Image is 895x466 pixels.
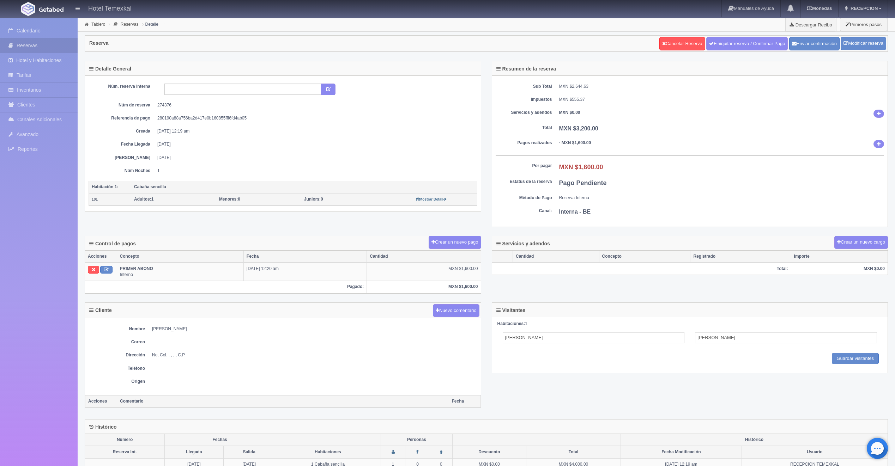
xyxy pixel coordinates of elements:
strong: Habitaciones: [497,321,525,326]
a: Modificar reserva [841,37,886,50]
dt: Servicios y adendos [496,110,552,116]
dt: Total [496,125,552,131]
small: 101 [92,197,98,201]
dt: Dirección [89,352,145,358]
li: Detalle [140,21,160,27]
span: 0 [219,197,240,202]
th: Número [85,434,165,446]
dt: Canal: [496,208,552,214]
th: Histórico [621,434,888,446]
th: Cantidad [513,251,599,263]
dd: Reserva Interna [559,195,884,201]
dt: Origen [89,379,145,385]
th: Usuario [742,446,888,458]
button: Crear un nuevo pago [429,236,481,249]
input: Nombre del Adulto [503,332,685,343]
h4: Cliente [89,308,112,313]
dd: [PERSON_NAME] [152,326,477,332]
h4: Resumen de la reserva [496,66,556,72]
th: MXN $1,600.00 [367,281,481,293]
th: Registrado [690,251,791,263]
b: PRIMER ABONO [120,266,153,271]
a: Tablero [91,22,105,27]
th: Concepto [599,251,690,263]
dd: MXN $555.37 [559,97,884,103]
th: Reserva Int. [85,446,165,458]
td: Interno [117,263,243,281]
small: Mostrar Detalle [416,197,447,201]
dt: Impuestos [496,97,552,103]
dt: Núm Noches [94,168,150,174]
button: Nuevo comentario [433,304,479,317]
button: Crear un nuevo cargo [834,236,888,249]
input: Guardar visitantes [832,353,879,364]
th: Pagado: [85,281,367,293]
h4: Visitantes [496,308,526,313]
b: Interna - BE [559,209,591,215]
th: Acciones [85,251,117,263]
td: [DATE] 12:20 am [243,263,367,281]
dd: 274376 [157,102,472,108]
a: Mostrar Detalle [416,197,447,202]
dt: Creada [94,128,150,134]
dt: Método de Pago [496,195,552,201]
button: Primeros pasos [840,18,887,31]
dt: Núm. reserva interna [94,84,150,90]
th: Acciones [85,395,117,407]
b: MXN $1,600.00 [559,164,603,171]
th: Concepto [117,251,243,263]
h4: Histórico [89,424,117,430]
div: 1 [497,321,883,327]
h4: Hotel Temexkal [88,4,132,12]
span: 1 [134,197,153,202]
dd: [DATE] [157,155,472,161]
dt: Fecha Llegada [94,141,150,147]
th: Fecha Modificación [621,446,742,458]
th: Total: [492,263,791,275]
th: Comentario [117,395,449,407]
img: Getabed [21,2,35,16]
dd: MXN $2,644.63 [559,84,884,90]
th: Salida [223,446,275,458]
th: Total [526,446,621,458]
b: MXN $3,200.00 [559,125,598,131]
strong: Menores: [219,197,238,202]
b: MXN $0.00 [559,110,580,115]
dt: Teléfono [89,366,145,372]
button: Enviar confirmación [789,37,840,50]
th: Cabaña sencilla [131,181,477,193]
th: Cantidad [367,251,481,263]
h4: Reserva [89,41,109,46]
h4: Detalle General [89,66,131,72]
th: Habitaciones [275,446,381,458]
th: Personas [381,434,452,446]
dt: Sub Total [496,84,552,90]
h4: Servicios y adendos [496,241,550,246]
b: Monedas [807,6,832,11]
img: Getabed [39,7,64,12]
dd: 280190a88a756ba2d417e0b160855fff6fd4ab05 [157,115,472,121]
span: RECEPCION [849,6,878,11]
dt: Por pagar [496,163,552,169]
a: Reservas [121,22,139,27]
b: - MXN $1,600.00 [559,140,591,145]
span: 0 [304,197,323,202]
a: Cancelar Reserva [659,37,705,50]
th: Fechas [165,434,275,446]
strong: Adultos: [134,197,151,202]
th: Llegada [165,446,223,458]
th: MXN $0.00 [791,263,888,275]
td: MXN $1,600.00 [367,263,481,281]
b: Pago Pendiente [559,179,607,186]
dd: [DATE] [157,141,472,147]
dt: Pagos realizados [496,140,552,146]
dt: [PERSON_NAME] [94,155,150,161]
dt: Correo [89,339,145,345]
th: Importe [791,251,888,263]
th: Descuento [452,446,526,458]
dd: [DATE] 12:19 am [157,128,472,134]
a: Finiquitar reserva / Confirmar Pago [706,37,788,50]
dd: No, Col. , , , , C.P. [152,352,477,358]
dt: Estatus de la reserva [496,179,552,185]
strong: Juniors: [304,197,321,202]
